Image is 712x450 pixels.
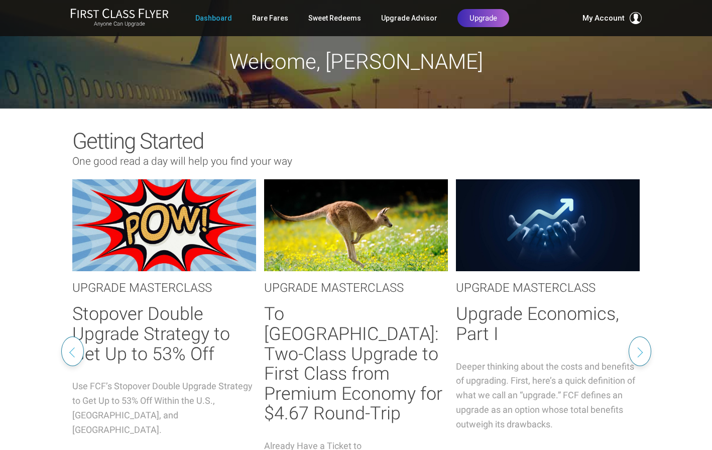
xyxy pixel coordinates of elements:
span: Getting Started [72,128,203,154]
span: My Account [582,12,625,24]
a: Dashboard [195,9,232,27]
h3: UPGRADE MASTERCLASS [72,281,256,294]
small: Anyone Can Upgrade [70,21,169,28]
button: Next slide [629,336,651,366]
h3: UPGRADE MASTERCLASS [264,281,448,294]
h3: UPGRADE MASTERCLASS [456,281,640,294]
h2: Stopover Double Upgrade Strategy to Get Up to 53% Off [72,304,256,364]
a: Upgrade Advisor [381,9,437,27]
a: UPGRADE MASTERCLASS Stopover Double Upgrade Strategy to Get Up to 53% Off Use FCF’s Stopover Doub... [72,179,256,437]
img: First Class Flyer [70,8,169,19]
a: Upgrade [457,9,509,27]
a: UPGRADE MASTERCLASS Upgrade Economics, Part I Deeper thinking about the costs and benefits of upg... [456,179,640,432]
p: Use FCF’s Stopover Double Upgrade Strategy to Get Up to 53% Off Within the U.S., [GEOGRAPHIC_DATA... [72,379,256,437]
a: Rare Fares [252,9,288,27]
a: Sweet Redeems [308,9,361,27]
button: My Account [582,12,642,24]
span: Welcome, [PERSON_NAME] [229,49,483,74]
h2: To [GEOGRAPHIC_DATA]: Two-Class Upgrade to First Class from Premium Economy for $4.67 Round-Trip [264,304,448,424]
span: One good read a day will help you find your way [72,155,292,167]
h2: Upgrade Economics, Part I [456,304,640,344]
p: Deeper thinking about the costs and benefits of upgrading. First, here’s a quick definition of wh... [456,360,640,432]
a: First Class FlyerAnyone Can Upgrade [70,8,169,28]
button: Previous slide [61,336,84,366]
